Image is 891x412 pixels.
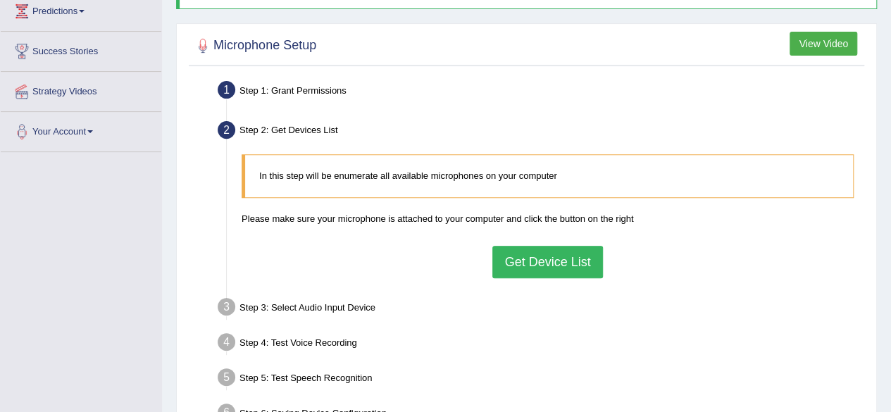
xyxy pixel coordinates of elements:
p: Please make sure your microphone is attached to your computer and click the button on the right [242,212,854,225]
h2: Microphone Setup [192,35,316,56]
div: Step 3: Select Audio Input Device [211,294,870,325]
div: Step 5: Test Speech Recognition [211,364,870,395]
a: Your Account [1,112,161,147]
button: Get Device List [492,246,602,278]
div: Step 1: Grant Permissions [211,77,870,108]
button: View Video [790,32,857,56]
a: Strategy Videos [1,72,161,107]
blockquote: In this step will be enumerate all available microphones on your computer [242,154,854,197]
div: Step 2: Get Devices List [211,117,870,148]
a: Success Stories [1,32,161,67]
div: Step 4: Test Voice Recording [211,329,870,360]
